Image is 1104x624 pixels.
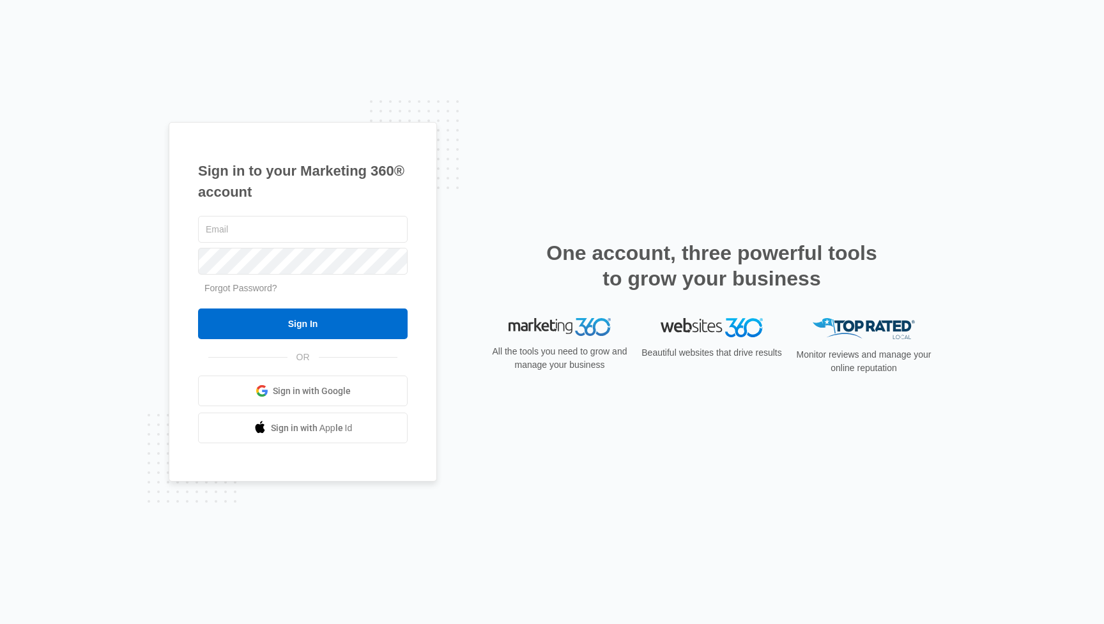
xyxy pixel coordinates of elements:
input: Email [198,216,408,243]
img: Marketing 360 [509,318,611,336]
a: Sign in with Apple Id [198,413,408,443]
a: Forgot Password? [204,283,277,293]
span: Sign in with Apple Id [271,422,353,435]
h2: One account, three powerful tools to grow your business [542,240,881,291]
p: Beautiful websites that drive results [640,346,783,360]
img: Top Rated Local [813,318,915,339]
span: Sign in with Google [273,384,351,398]
img: Websites 360 [661,318,763,337]
a: Sign in with Google [198,376,408,406]
p: All the tools you need to grow and manage your business [488,345,631,372]
input: Sign In [198,308,408,339]
p: Monitor reviews and manage your online reputation [792,348,935,375]
h1: Sign in to your Marketing 360® account [198,160,408,202]
span: OR [287,351,319,364]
